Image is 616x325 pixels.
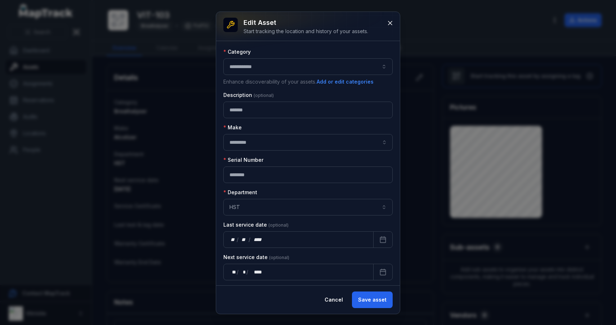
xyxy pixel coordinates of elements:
[223,156,263,164] label: Serial Number
[251,236,264,243] div: year,
[229,236,237,243] div: day,
[249,236,251,243] div: /
[244,28,368,35] div: Start tracking the location and history of your assets.
[223,199,393,215] button: HST
[246,268,249,276] div: /
[223,134,393,151] input: asset-edit:cf[07e45e59-3c46-4ccb-bb53-7edc5d146b7c]-label
[223,92,274,99] label: Description
[249,268,263,276] div: year,
[229,268,237,276] div: day,
[244,18,368,28] h3: Edit asset
[239,236,249,243] div: month,
[373,264,393,280] button: Calendar
[318,291,349,308] button: Cancel
[223,124,242,131] label: Make
[223,78,393,86] p: Enhance discoverability of your assets.
[223,221,289,228] label: Last service date
[237,236,239,243] div: /
[316,78,374,86] button: Add or edit categories
[237,268,239,276] div: /
[352,291,393,308] button: Save asset
[223,189,257,196] label: Department
[239,268,246,276] div: month,
[223,48,251,55] label: Category
[223,254,289,261] label: Next service date
[373,231,393,248] button: Calendar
